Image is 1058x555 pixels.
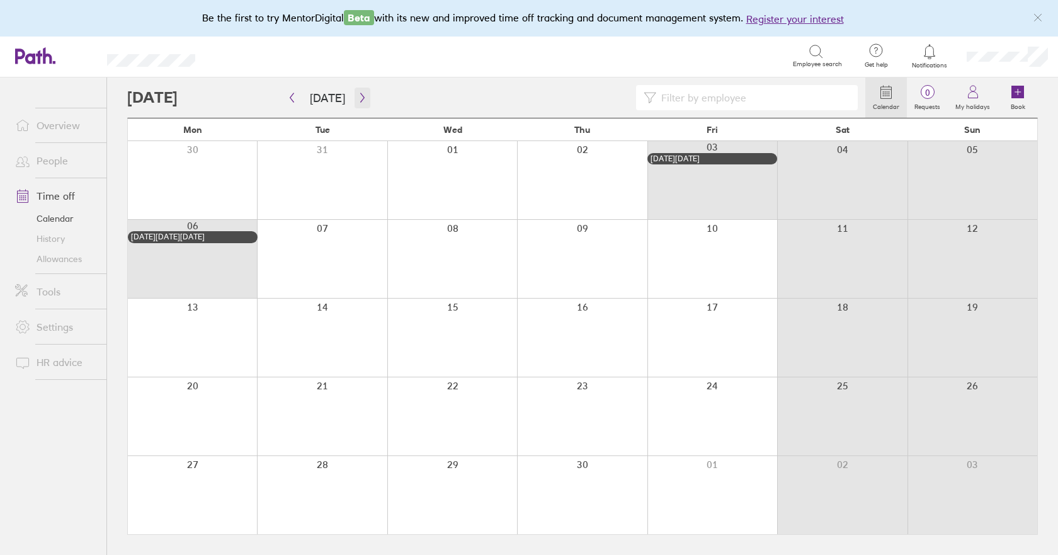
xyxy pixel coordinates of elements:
[5,148,106,173] a: People
[948,100,998,111] label: My holidays
[443,125,462,135] span: Wed
[229,50,261,61] div: Search
[5,350,106,375] a: HR advice
[5,314,106,340] a: Settings
[907,77,948,118] a: 0Requests
[344,10,374,25] span: Beta
[574,125,590,135] span: Thu
[865,77,907,118] a: Calendar
[131,232,254,241] div: [DATE][DATE][DATE]
[5,249,106,269] a: Allowances
[964,125,981,135] span: Sun
[5,183,106,209] a: Time off
[300,88,355,108] button: [DATE]
[909,62,950,69] span: Notifications
[865,100,907,111] label: Calendar
[907,88,948,98] span: 0
[5,279,106,304] a: Tools
[907,100,948,111] label: Requests
[793,60,842,68] span: Employee search
[998,77,1038,118] a: Book
[5,113,106,138] a: Overview
[948,77,998,118] a: My holidays
[856,61,897,69] span: Get help
[316,125,330,135] span: Tue
[202,10,856,26] div: Be the first to try MentorDigital with its new and improved time off tracking and document manage...
[1003,100,1033,111] label: Book
[707,125,718,135] span: Fri
[836,125,850,135] span: Sat
[909,43,950,69] a: Notifications
[5,229,106,249] a: History
[183,125,202,135] span: Mon
[746,11,844,26] button: Register your interest
[5,209,106,229] a: Calendar
[651,154,774,163] div: [DATE][DATE]
[656,86,850,110] input: Filter by employee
